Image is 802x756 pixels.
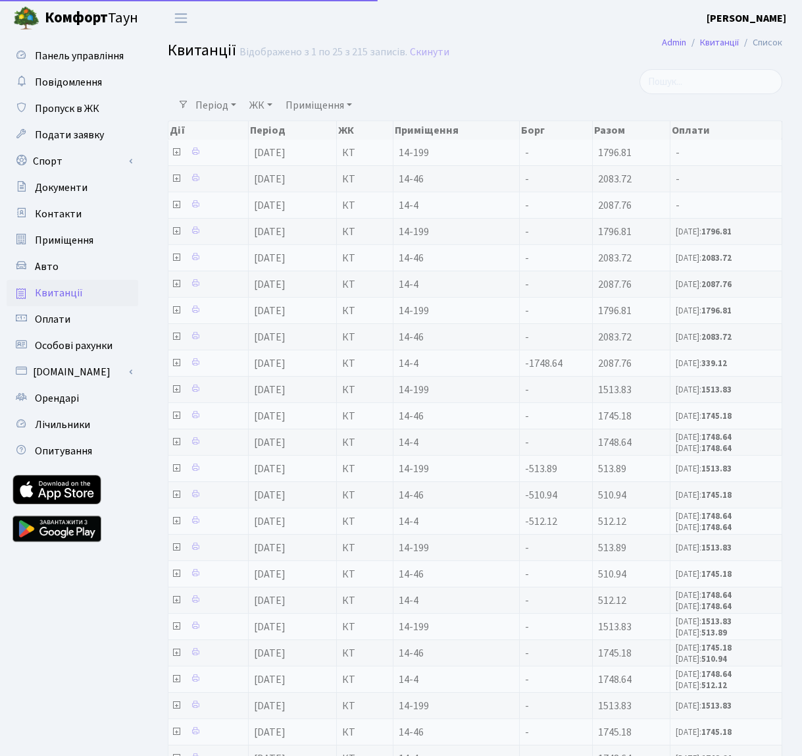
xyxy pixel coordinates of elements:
[342,148,388,158] span: КТ
[35,75,102,90] span: Повідомлення
[254,593,286,608] span: [DATE]
[280,94,357,117] a: Приміщення
[399,648,514,659] span: 14-46
[525,593,529,608] span: -
[239,46,407,59] div: Відображено з 1 по 25 з 215 записів.
[254,277,286,292] span: [DATE]
[701,226,732,238] b: 1796.81
[676,384,732,396] small: [DATE]:
[35,233,93,248] span: Приміщення
[525,725,529,740] span: -
[701,489,732,501] b: 1745.18
[35,312,70,327] span: Оплати
[399,622,514,632] span: 14-199
[254,383,286,397] span: [DATE]
[254,567,286,581] span: [DATE]
[35,207,82,221] span: Контакти
[254,172,286,186] span: [DATE]
[520,121,593,140] th: Борг
[35,49,124,63] span: Панель управління
[701,627,727,639] b: 513.89
[701,726,732,738] b: 1745.18
[35,128,104,142] span: Подати заявку
[254,672,286,687] span: [DATE]
[342,595,388,606] span: КТ
[399,227,514,237] span: 14-199
[701,510,732,522] b: 1748.64
[525,620,529,634] span: -
[676,653,727,665] small: [DATE]:
[7,148,138,175] a: Спорт
[598,225,632,239] span: 1796.81
[525,541,529,555] span: -
[7,359,138,385] a: [DOMAIN_NAME]
[676,431,732,443] small: [DATE]:
[399,516,514,527] span: 14-4
[7,438,138,464] a: Опитування
[342,306,388,316] span: КТ
[598,172,632,186] span: 2083.72
[676,522,732,533] small: [DATE]:
[342,358,388,369] span: КТ
[164,7,197,29] button: Переключити навігацію
[701,653,727,665] b: 510.94
[701,331,732,343] b: 2083.72
[399,490,514,500] span: 14-46
[254,330,286,344] span: [DATE]
[254,304,286,318] span: [DATE]
[244,94,278,117] a: ЖК
[399,253,514,263] span: 14-46
[254,225,286,239] span: [DATE]
[598,251,632,265] span: 2083.72
[525,304,529,318] span: -
[707,11,786,26] b: [PERSON_NAME]
[676,200,776,211] span: -
[7,385,138,412] a: Орендарі
[676,305,732,317] small: [DATE]:
[525,672,529,687] span: -
[525,251,529,265] span: -
[399,701,514,711] span: 14-199
[342,332,388,342] span: КТ
[399,200,514,211] span: 14-4
[598,488,626,502] span: 510.94
[598,646,632,661] span: 1745.18
[7,43,138,69] a: Панель управління
[598,435,632,450] span: 1748.64
[35,338,113,353] span: Особові рахунки
[399,595,514,606] span: 14-4
[342,227,388,237] span: КТ
[598,672,632,687] span: 1748.64
[701,443,732,454] b: 1748.64
[399,437,514,448] span: 14-4
[45,7,138,30] span: Таун
[701,384,732,396] b: 1513.83
[254,146,286,160] span: [DATE]
[254,462,286,476] span: [DATE]
[7,95,138,122] a: Пропуск в ЖК
[525,277,529,292] span: -
[254,356,286,371] span: [DATE]
[525,435,529,450] span: -
[676,680,727,691] small: [DATE]:
[676,410,732,422] small: [DATE]:
[168,121,249,140] th: Дії
[670,121,782,140] th: Оплати
[410,46,449,59] a: Скинути
[342,701,388,711] span: КТ
[701,568,732,580] b: 1745.18
[662,36,686,49] a: Admin
[7,175,138,201] a: Документи
[676,279,732,290] small: [DATE]:
[7,122,138,148] a: Подати заявку
[7,69,138,95] a: Повідомлення
[598,462,626,476] span: 513.89
[7,306,138,333] a: Оплати
[254,409,286,423] span: [DATE]
[676,226,732,238] small: [DATE]:
[342,464,388,474] span: КТ
[342,174,388,184] span: КТ
[342,516,388,527] span: КТ
[598,146,632,160] span: 1796.81
[342,279,388,290] span: КТ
